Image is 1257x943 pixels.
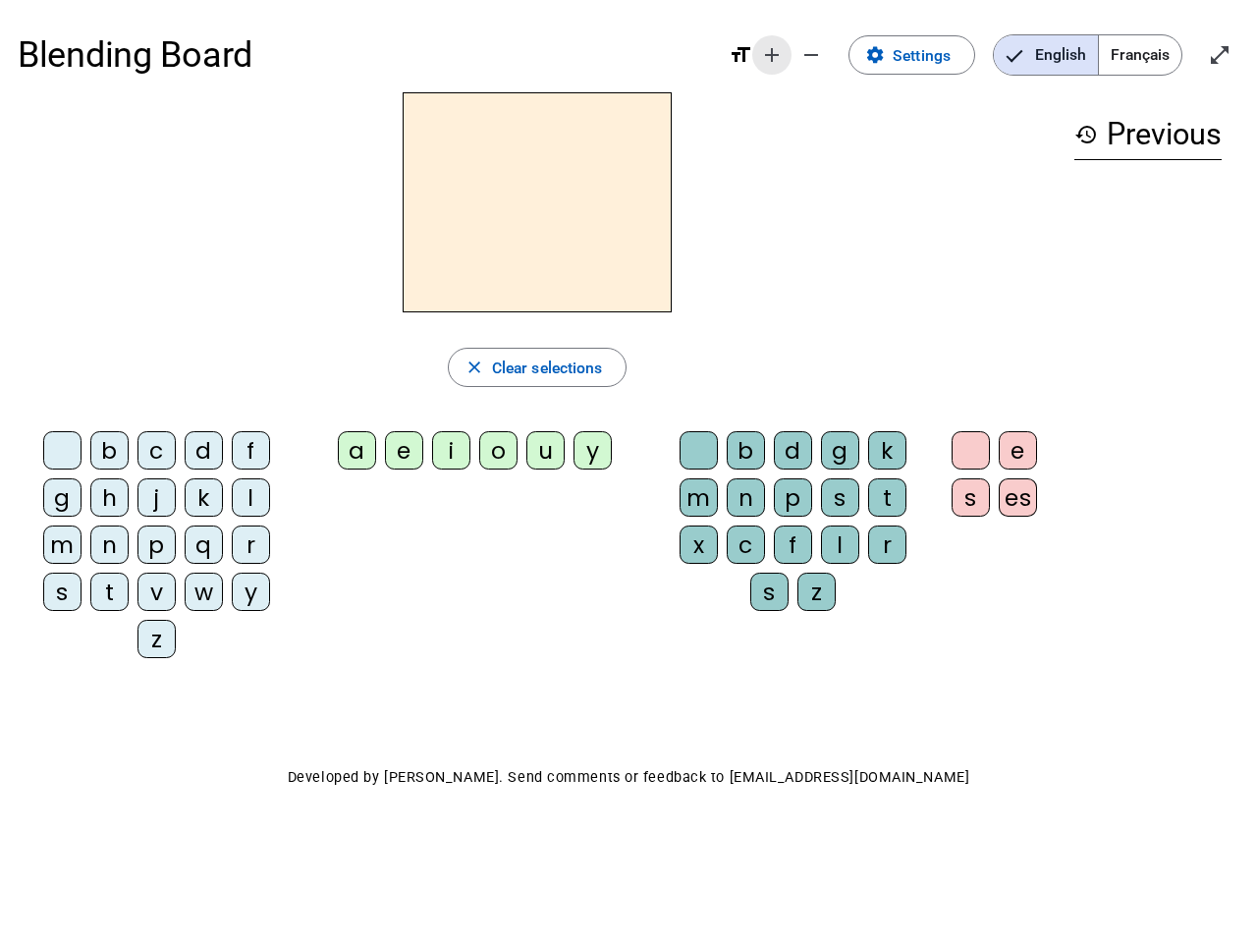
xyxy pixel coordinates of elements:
[750,573,789,611] div: s
[137,526,176,564] div: p
[1200,35,1239,75] button: Enter full screen
[952,478,990,517] div: s
[774,478,812,517] div: p
[1074,123,1098,146] mat-icon: history
[18,764,1239,791] p: Developed by [PERSON_NAME]. Send comments or feedback to [EMAIL_ADDRESS][DOMAIN_NAME]
[999,431,1037,470] div: e
[232,526,270,564] div: r
[727,431,765,470] div: b
[90,526,129,564] div: n
[338,431,376,470] div: a
[821,478,859,517] div: s
[821,431,859,470] div: g
[574,431,612,470] div: y
[526,431,565,470] div: u
[680,478,718,517] div: m
[680,526,718,564] div: x
[727,526,765,564] div: c
[185,431,223,470] div: d
[752,35,792,75] button: Increase font size
[868,526,906,564] div: r
[994,35,1098,75] span: English
[797,573,836,611] div: z
[90,478,129,517] div: h
[232,478,270,517] div: l
[185,526,223,564] div: q
[727,478,765,517] div: n
[868,431,906,470] div: k
[492,355,603,381] span: Clear selections
[821,526,859,564] div: l
[729,43,752,67] mat-icon: format_size
[137,620,176,658] div: z
[1208,43,1231,67] mat-icon: open_in_full
[137,478,176,517] div: j
[137,431,176,470] div: c
[993,34,1182,76] mat-button-toggle-group: Language selection
[868,478,906,517] div: t
[137,573,176,611] div: v
[185,478,223,517] div: k
[893,42,951,69] span: Settings
[232,573,270,611] div: y
[799,43,823,67] mat-icon: remove
[774,431,812,470] div: d
[232,431,270,470] div: f
[18,20,711,90] h1: Blending Board
[432,431,470,470] div: i
[90,431,129,470] div: b
[1074,110,1222,160] h3: Previous
[90,573,129,611] div: t
[465,358,484,377] mat-icon: close
[999,478,1037,517] div: es
[774,526,812,564] div: f
[43,478,82,517] div: g
[448,348,628,387] button: Clear selections
[865,45,885,65] mat-icon: settings
[479,431,518,470] div: o
[760,43,784,67] mat-icon: add
[385,431,423,470] div: e
[792,35,831,75] button: Decrease font size
[848,35,975,75] button: Settings
[43,526,82,564] div: m
[1099,35,1181,75] span: Français
[185,573,223,611] div: w
[43,573,82,611] div: s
